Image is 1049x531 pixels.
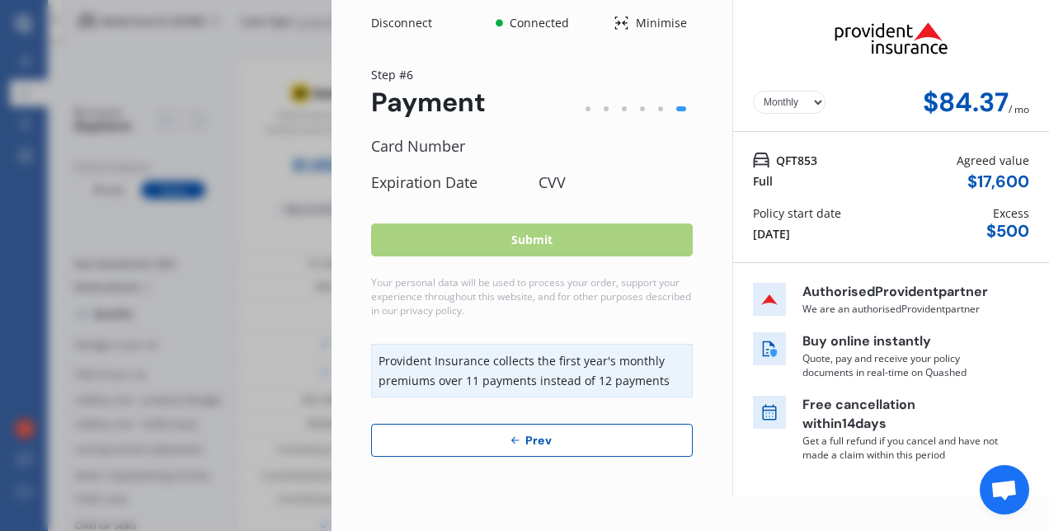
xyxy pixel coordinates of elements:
[539,174,693,190] label: CVV
[506,15,572,31] div: Connected
[967,172,1029,191] div: $ 17,600
[802,332,1000,351] p: Buy online instantly
[371,223,693,256] button: Submit
[980,465,1029,515] div: Open chat
[802,283,1000,302] p: Authorised Provident partner
[986,222,1029,241] div: $ 500
[802,302,1000,316] p: We are an authorised Provident partner
[808,7,975,69] img: Provident.png
[802,351,1000,379] p: Quote, pay and receive your policy documents in real-time on Quashed
[802,396,1000,434] p: Free cancellation within 14 days
[753,225,790,242] div: [DATE]
[371,276,693,317] div: Your personal data will be used to process your order, support your experience throughout this we...
[371,138,693,154] label: Card Number
[522,434,555,447] span: Prev
[993,204,1029,222] div: Excess
[802,434,1000,462] p: Get a full refund if you cancel and have not made a claim within this period
[1009,87,1029,118] div: / mo
[753,332,786,365] img: buy online icon
[776,152,817,169] span: QFT853
[371,66,486,83] div: Step # 6
[753,396,786,429] img: free cancel icon
[371,174,525,190] label: Expiration Date
[371,87,486,118] div: Payment
[753,283,786,316] img: insurer icon
[923,87,1009,118] div: $84.37
[957,152,1029,169] div: Agreed value
[371,15,450,31] div: Disconnect
[629,15,693,31] div: Minimise
[753,204,841,222] div: Policy start date
[371,424,693,457] button: Prev
[753,172,773,190] div: Full
[371,344,693,397] div: Provident Insurance collects the first year's monthly premiums over 11 payments instead of 12 pay...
